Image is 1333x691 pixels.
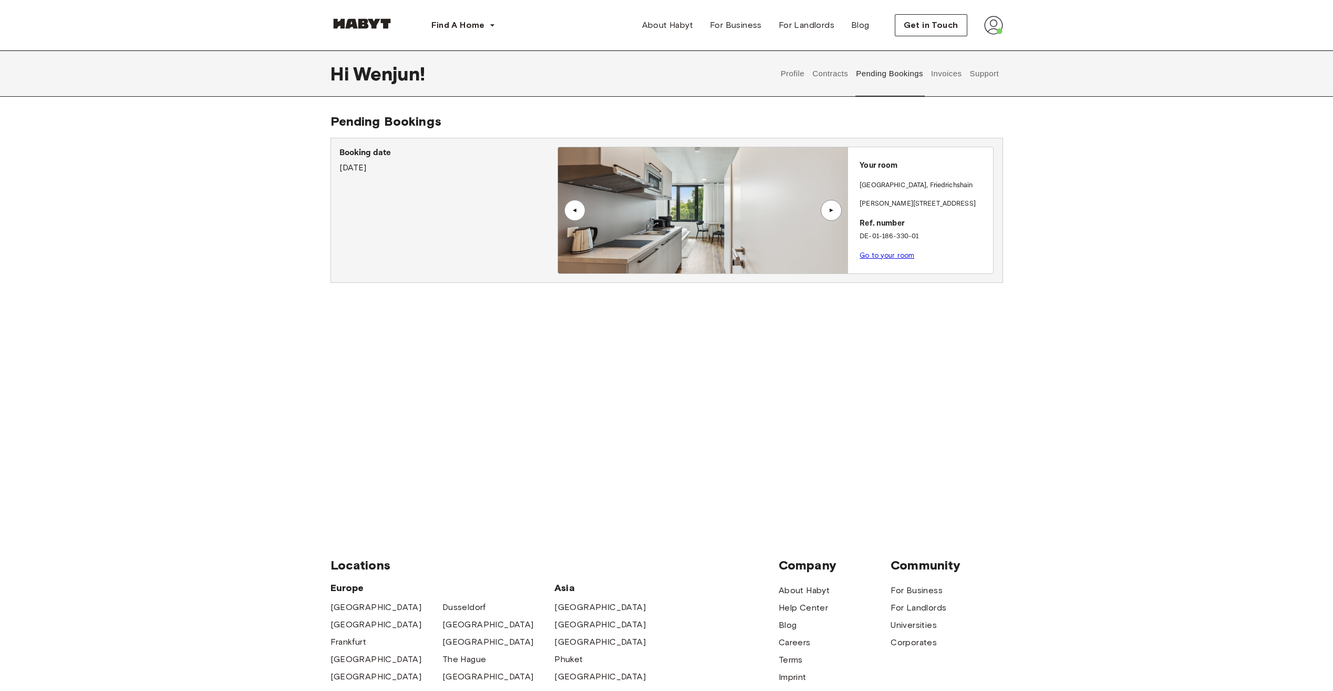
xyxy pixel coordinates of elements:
a: [GEOGRAPHIC_DATA] [554,636,646,648]
a: Careers [779,636,811,649]
a: Terms [779,654,803,666]
a: Imprint [779,671,807,684]
a: For Landlords [891,602,946,614]
div: user profile tabs [777,50,1003,97]
button: Pending Bookings [855,50,925,97]
p: Ref. number [860,218,989,230]
a: [GEOGRAPHIC_DATA] [442,618,534,631]
button: Contracts [811,50,850,97]
span: Europe [330,582,555,594]
a: For Business [701,15,770,36]
div: ▲ [570,207,580,214]
img: avatar [984,16,1003,35]
span: Community [891,557,1003,573]
span: About Habyt [642,19,693,32]
a: [GEOGRAPHIC_DATA] [554,618,646,631]
p: Your room [860,160,989,172]
a: [GEOGRAPHIC_DATA] [554,601,646,614]
a: [GEOGRAPHIC_DATA] [330,670,422,683]
button: Support [968,50,1000,97]
a: Blog [779,619,797,632]
a: Frankfurt [330,636,367,648]
button: Profile [779,50,806,97]
span: For Landlords [779,19,834,32]
a: [GEOGRAPHIC_DATA] [330,653,422,666]
a: Corporates [891,636,937,649]
a: [GEOGRAPHIC_DATA] [330,601,422,614]
img: Habyt [330,18,394,29]
a: The Hague [442,653,487,666]
button: Find A Home [423,15,504,36]
p: Booking date [339,147,557,159]
span: Asia [554,582,666,594]
span: For Business [710,19,762,32]
a: Help Center [779,602,828,614]
span: Hi [330,63,353,85]
a: Blog [843,15,878,36]
p: DE-01-186-330-01 [860,231,989,242]
span: Get in Touch [904,19,958,32]
span: Company [779,557,891,573]
button: Invoices [929,50,963,97]
a: Universities [891,619,937,632]
img: Image of the room [558,147,848,273]
div: ▲ [826,207,836,214]
a: [GEOGRAPHIC_DATA] [442,636,534,648]
a: For Landlords [770,15,843,36]
span: Locations [330,557,779,573]
a: Go to your room [860,251,914,259]
p: [PERSON_NAME][STREET_ADDRESS] [860,199,989,209]
span: Wenjun ! [353,63,425,85]
button: Get in Touch [895,14,967,36]
a: [GEOGRAPHIC_DATA] [554,670,646,683]
a: [GEOGRAPHIC_DATA] [442,670,534,683]
p: [GEOGRAPHIC_DATA] , Friedrichshain [860,180,973,191]
a: For Business [891,584,943,597]
div: [DATE] [339,147,557,174]
a: Phuket [554,653,583,666]
span: Pending Bookings [330,114,441,129]
a: Dusseldorf [442,601,486,614]
span: Blog [851,19,870,32]
span: Find A Home [431,19,485,32]
a: About Habyt [634,15,701,36]
a: About Habyt [779,584,830,597]
a: [GEOGRAPHIC_DATA] [330,618,422,631]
